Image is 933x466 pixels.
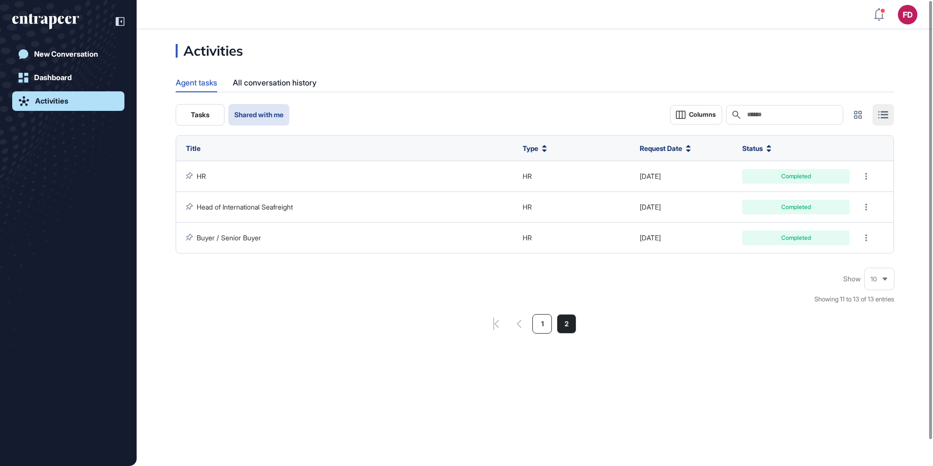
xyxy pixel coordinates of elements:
span: HR [523,233,532,242]
a: Head of International Seafreight [197,203,293,211]
span: Columns [689,111,716,118]
span: Type [523,143,538,153]
span: Show [843,275,861,283]
div: Agent tasks [176,73,217,91]
div: Activities [35,97,68,106]
div: Completed [750,204,842,210]
div: Showing 11 to 13 of 13 entries [814,295,894,304]
div: Dashboard [34,73,72,82]
a: pagination-first-page-button [493,318,499,330]
a: Dashboard [12,68,124,87]
span: [DATE] [640,172,661,180]
div: Completed [750,173,842,179]
span: Title [186,144,201,152]
button: Shared with me [228,104,289,126]
button: Type [523,143,547,153]
button: Tasks [176,104,224,126]
span: [DATE] [640,233,661,242]
a: New Conversation [12,44,124,64]
span: Shared with me [234,111,284,119]
span: Tasks [191,111,209,119]
a: pagination-prev-button [517,320,522,328]
div: Completed [750,235,842,241]
button: Columns [670,105,722,125]
a: Activities [12,91,124,111]
span: 10 [871,275,877,283]
span: Status [742,143,763,153]
a: HR [197,172,206,180]
a: 2 [557,314,576,334]
span: HR [523,203,532,211]
a: Buyer / Senior Buyer [197,233,261,242]
div: Activities [176,44,243,58]
div: entrapeer-logo [12,14,79,29]
span: [DATE] [640,203,661,211]
button: Status [742,143,771,153]
div: All conversation history [233,73,317,92]
button: Request Date [640,143,691,153]
span: HR [523,172,532,180]
button: FD [898,5,917,24]
a: 1 [532,314,552,334]
div: New Conversation [34,50,98,59]
span: Request Date [640,143,682,153]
